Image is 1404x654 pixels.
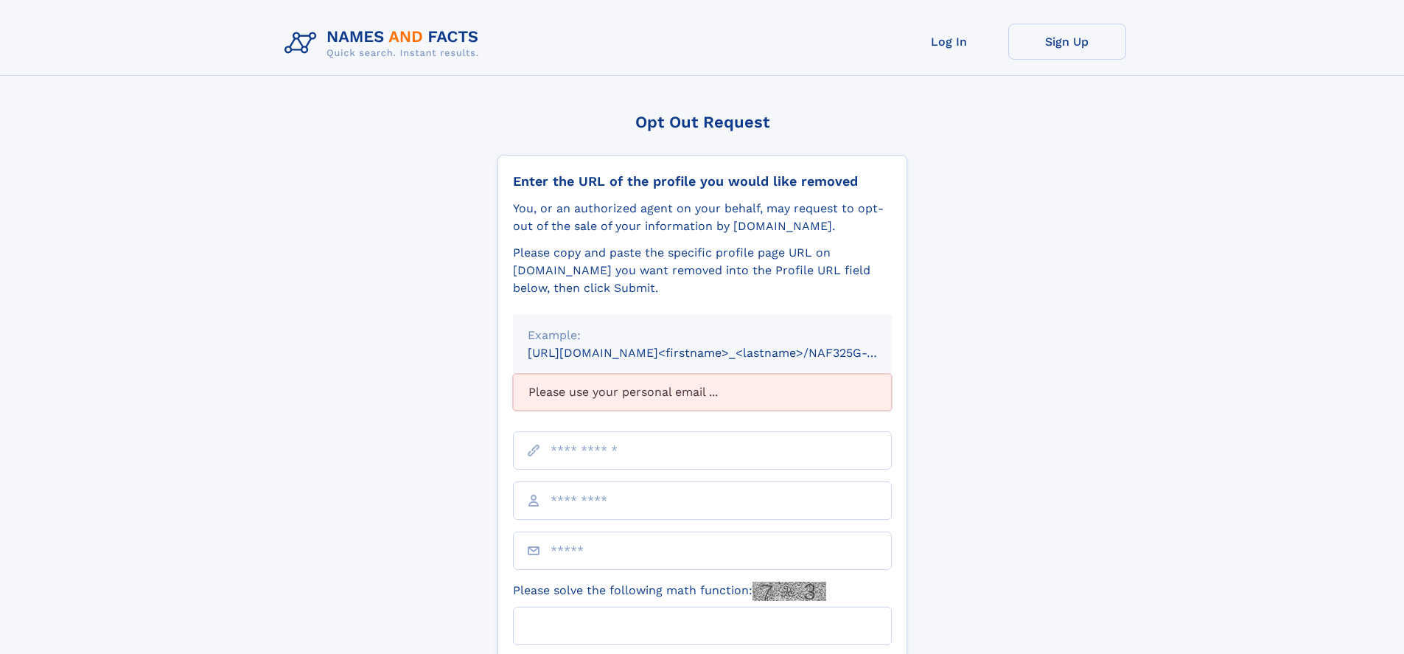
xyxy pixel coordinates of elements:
small: [URL][DOMAIN_NAME]<firstname>_<lastname>/NAF325G-xxxxxxxx [528,346,920,360]
label: Please solve the following math function: [513,582,826,601]
a: Log In [890,24,1008,60]
div: You, or an authorized agent on your behalf, may request to opt-out of the sale of your informatio... [513,200,892,235]
img: Logo Names and Facts [279,24,491,63]
div: Opt Out Request [497,113,907,131]
a: Sign Up [1008,24,1126,60]
div: Enter the URL of the profile you would like removed [513,173,892,189]
div: Please use your personal email ... [513,374,892,411]
div: Please copy and paste the specific profile page URL on [DOMAIN_NAME] you want removed into the Pr... [513,244,892,297]
div: Example: [528,327,877,344]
